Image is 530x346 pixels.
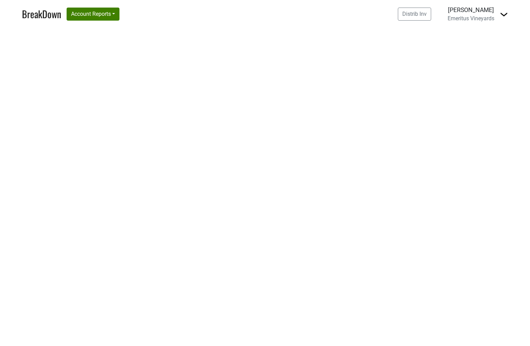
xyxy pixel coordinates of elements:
button: Account Reports [67,8,119,21]
img: Dropdown Menu [500,10,508,19]
a: BreakDown [22,7,61,21]
a: Distrib Inv [398,8,431,21]
span: Emeritus Vineyards [448,15,494,22]
div: [PERSON_NAME] [448,5,494,14]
